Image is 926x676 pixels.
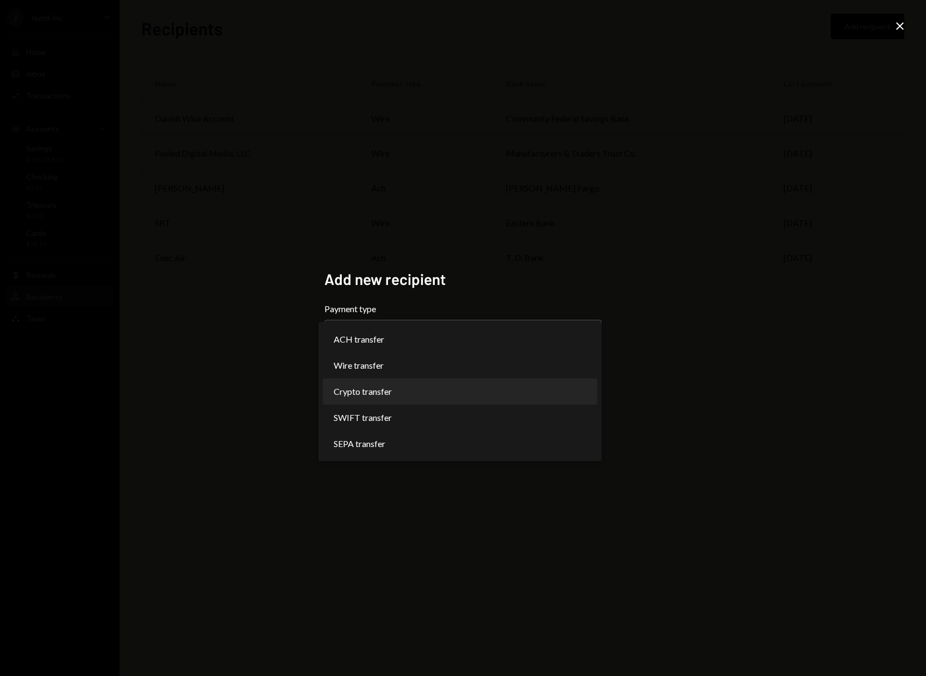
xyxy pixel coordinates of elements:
[334,385,392,398] span: Crypto transfer
[324,269,602,290] h2: Add new recipient
[324,302,602,315] label: Payment type
[334,411,392,424] span: SWIFT transfer
[334,359,384,372] span: Wire transfer
[324,320,602,350] button: Payment type
[334,437,385,450] span: SEPA transfer
[334,333,384,346] span: ACH transfer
